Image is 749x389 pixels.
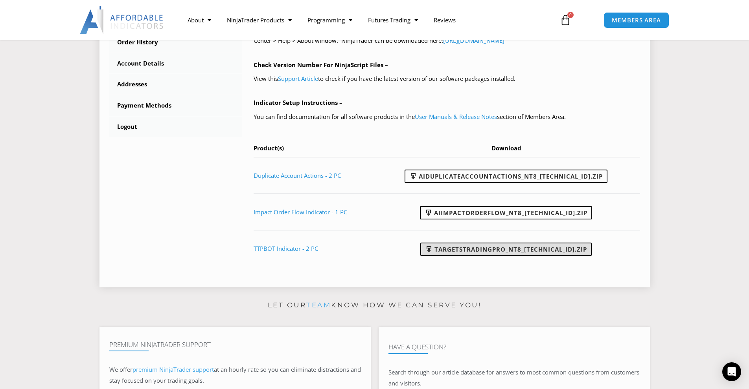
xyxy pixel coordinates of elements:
a: About [180,11,219,29]
p: View this to check if you have the latest version of our software packages installed. [254,73,640,84]
span: We offer [109,365,133,373]
a: AIDuplicateAccountActions_NT8_[TECHNICAL_ID].zip [405,170,607,183]
h4: Have A Question? [388,343,640,351]
b: Indicator Setup Instructions – [254,99,342,106]
a: premium NinjaTrader support [133,365,214,373]
span: Product(s) [254,144,284,152]
a: Programming [300,11,360,29]
p: You can find documentation for all software products in the section of Members Area. [254,111,640,122]
b: Check Version Number For NinjaScript Files – [254,61,388,69]
nav: Menu [180,11,551,29]
span: 0 [567,12,574,18]
a: Payment Methods [109,95,242,116]
a: MEMBERS AREA [604,12,669,28]
a: Support Article [278,75,318,82]
a: Duplicate Account Actions - 2 PC [254,172,341,179]
a: Futures Trading [360,11,426,29]
a: [URL][DOMAIN_NAME] [443,37,504,44]
img: LogoAI | Affordable Indicators – NinjaTrader [80,6,164,34]
a: Logout [109,117,242,137]
a: Addresses [109,74,242,95]
p: Let our know how we can serve you! [99,299,650,312]
a: Account Details [109,53,242,74]
a: AIImpactOrderFlow_NT8_[TECHNICAL_ID].zip [420,206,592,219]
a: User Manuals & Release Notes [415,113,497,121]
p: Search through our article database for answers to most common questions from customers and visit... [388,367,640,389]
a: TargetsTradingPro_NT8_[TECHNICAL_ID].zip [420,243,592,256]
span: MEMBERS AREA [612,17,661,23]
a: NinjaTrader Products [219,11,300,29]
a: Reviews [426,11,464,29]
a: TTPBOT Indicator - 2 PC [254,245,318,252]
a: Order History [109,32,242,53]
a: 0 [548,9,583,31]
div: Open Intercom Messenger [722,362,741,381]
a: Impact Order Flow Indicator - 1 PC [254,208,347,216]
span: Download [491,144,521,152]
a: team [306,301,331,309]
h4: Premium NinjaTrader Support [109,341,361,349]
span: at an hourly rate so you can eliminate distractions and stay focused on your trading goals. [109,365,361,384]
